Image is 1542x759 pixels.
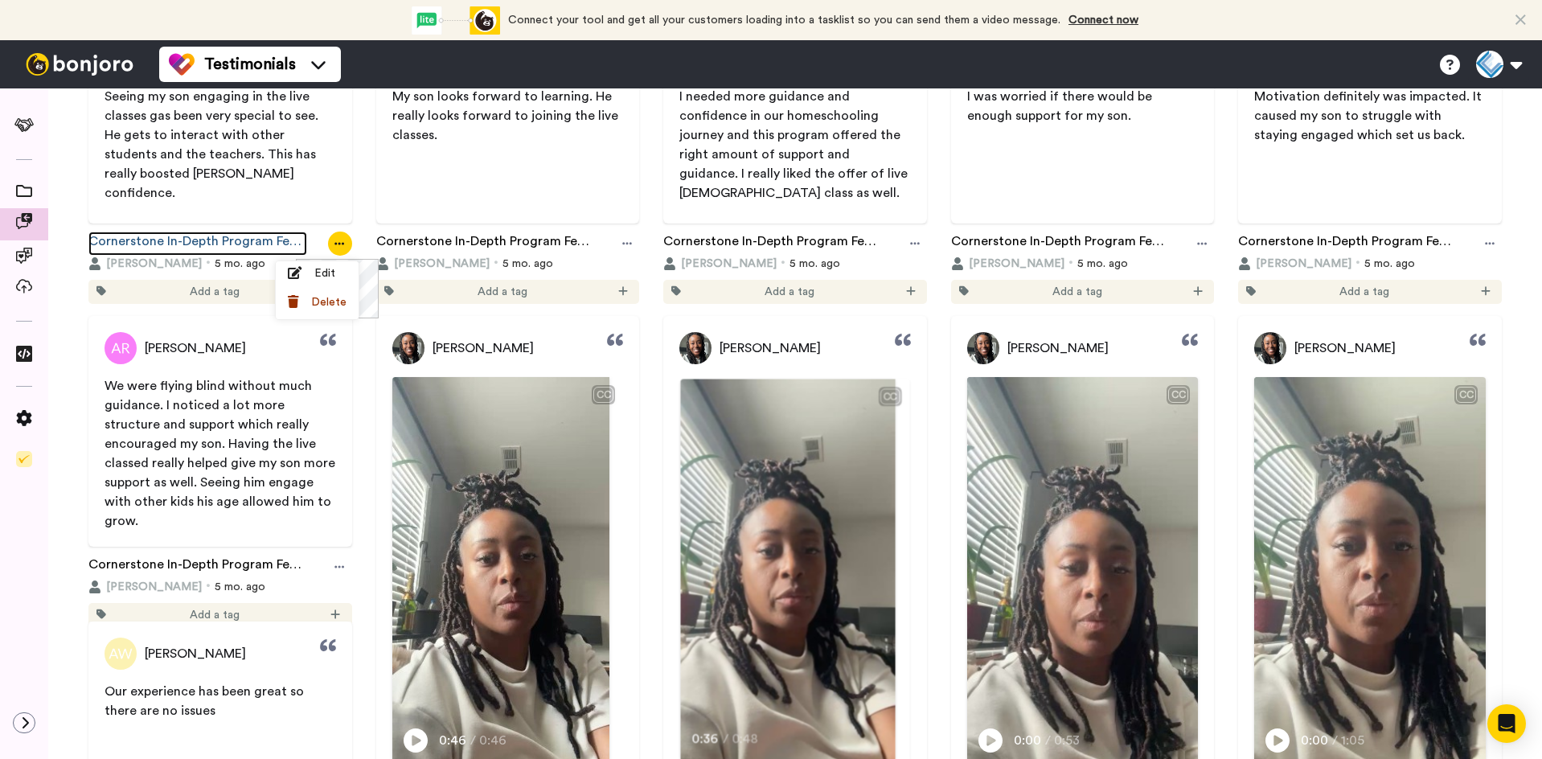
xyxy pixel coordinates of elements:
img: tm-color.svg [169,51,195,77]
img: Profile Picture [392,332,424,364]
a: Connect now [1068,14,1138,26]
button: [PERSON_NAME] [88,256,202,272]
a: Cornerstone In-Depth Program Feedback [88,555,307,579]
button: [PERSON_NAME] [951,256,1064,272]
span: [PERSON_NAME] [681,256,777,272]
div: CC [880,388,900,404]
button: [PERSON_NAME] [376,256,490,272]
span: [PERSON_NAME] [969,256,1064,272]
span: Connect your tool and get all your customers loading into a tasklist so you can send them a video... [508,14,1060,26]
button: [PERSON_NAME] [88,579,202,595]
span: Add a tag [190,284,240,300]
div: 5 mo. ago [88,579,352,595]
span: [PERSON_NAME] [145,338,246,358]
span: [PERSON_NAME] [394,256,490,272]
span: Testimonials [204,53,296,76]
img: Profile Picture [105,638,137,670]
a: Cornerstone In-Depth Program Feedback [951,232,1170,256]
div: CC [593,387,613,403]
div: 5 mo. ago [376,256,640,272]
span: [PERSON_NAME] [433,338,534,358]
span: My son looks forward to learning. He really looks forward to joining the live classes. [392,90,621,142]
span: [PERSON_NAME] [145,644,246,663]
button: [PERSON_NAME] [1238,256,1351,272]
span: [PERSON_NAME] [1294,338,1396,358]
span: Add a tag [478,284,527,300]
span: Add a tag [765,284,814,300]
img: Checklist.svg [16,451,32,467]
div: 5 mo. ago [663,256,927,272]
span: We were flying blind without much guidance. I noticed a lot more structure and support which real... [105,379,338,527]
img: Profile Picture [679,332,712,364]
span: Our experience has been great so there are no issues [105,685,307,717]
span: 0:36 [691,729,720,749]
span: Seeing my son engaging in the live classes gas been very special to see. He gets to interact with... [105,90,322,199]
span: [PERSON_NAME] [1256,256,1351,272]
span: 0:53 [1054,731,1082,750]
img: bj-logo-header-white.svg [19,53,140,76]
span: I needed more guidance and confidence in our homeschooling journey and this program offered the r... [679,90,911,199]
span: Delete [311,294,347,310]
a: Cornerstone In-Depth Program Feedback [1238,232,1457,256]
span: 0:48 [732,729,760,749]
span: Add a tag [1052,284,1102,300]
img: Profile Picture [105,332,137,364]
button: [PERSON_NAME] [663,256,777,272]
div: CC [1168,387,1188,403]
span: Add a tag [190,607,240,623]
span: 0:00 [1301,731,1329,750]
span: Edit [314,265,335,281]
span: [PERSON_NAME] [1007,338,1109,358]
img: Profile Picture [1254,332,1286,364]
span: Add a tag [1339,284,1389,300]
span: [PERSON_NAME] [106,579,202,595]
div: Open Intercom Messenger [1487,704,1526,743]
span: 0:00 [1014,731,1042,750]
span: 0:46 [479,731,507,750]
span: I was worried if there would be enough support for my son. [967,90,1155,122]
span: [PERSON_NAME] [720,338,821,358]
div: animation [412,6,500,35]
a: Cornerstone In-Depth Program Feedback [663,232,882,256]
span: Motivation definitely was impacted. It caused my son to struggle with staying engaged which set u... [1254,90,1485,142]
span: / [723,729,728,749]
a: Cornerstone In-Depth Program Feedback [88,232,307,256]
div: 5 mo. ago [951,256,1215,272]
span: / [1332,731,1338,750]
a: Cornerstone In-Depth Program Feedback [376,232,595,256]
div: 5 mo. ago [88,256,352,272]
span: [PERSON_NAME] [106,256,202,272]
span: / [1045,731,1051,750]
span: / [470,731,476,750]
span: 1:05 [1341,731,1369,750]
div: CC [1456,387,1476,403]
span: 0:46 [439,731,467,750]
img: Profile Picture [967,332,999,364]
div: 5 mo. ago [1238,256,1502,272]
